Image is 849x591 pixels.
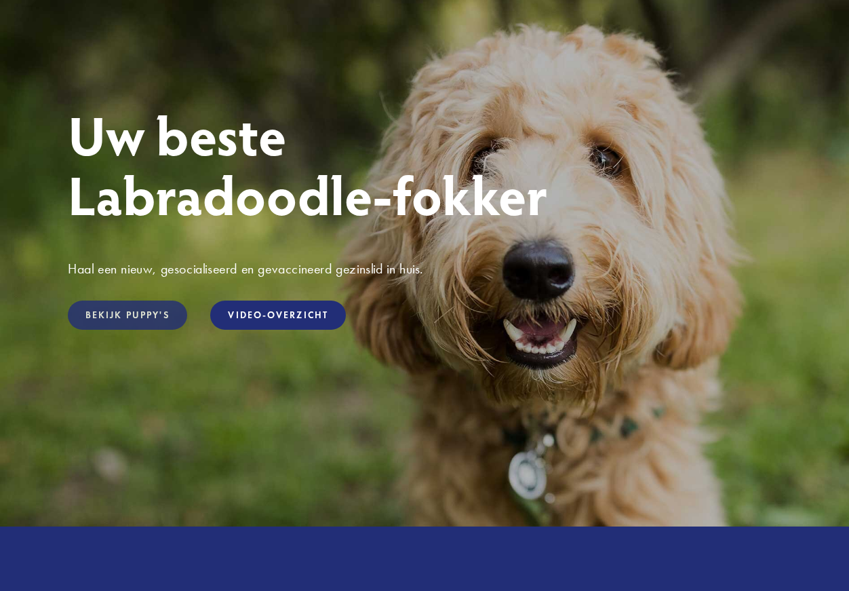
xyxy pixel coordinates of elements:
font: Video-overzicht [228,309,328,321]
a: Bekijk puppy's [68,301,187,330]
font: Bekijk puppy's [85,309,170,321]
font: Haal een nieuw, gesocialiseerd en gevaccineerd gezinslid in huis. [68,261,424,277]
a: Video-overzicht [210,301,346,330]
font: Uw beste [68,98,286,170]
font: Labradoodle-fokker [68,158,548,229]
